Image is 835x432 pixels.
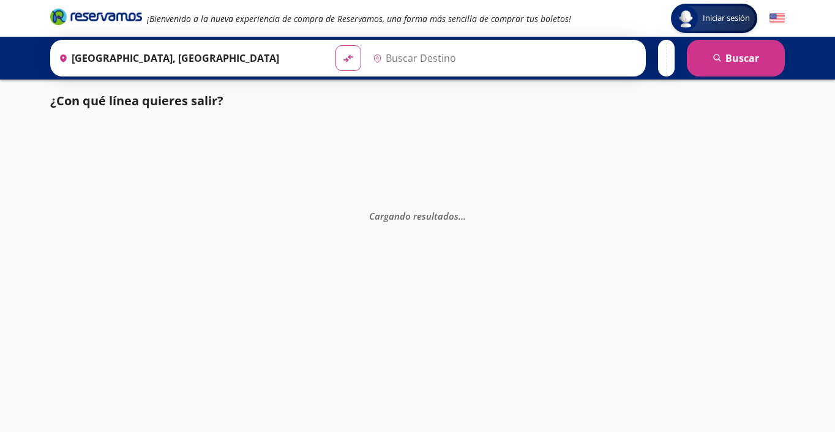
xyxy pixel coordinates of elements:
[459,210,461,222] span: .
[147,13,571,24] em: ¡Bienvenido a la nueva experiencia de compra de Reservamos, una forma más sencilla de comprar tus...
[461,210,463,222] span: .
[769,11,785,26] button: English
[698,12,755,24] span: Iniciar sesión
[369,210,466,222] em: Cargando resultados
[50,7,142,26] i: Brand Logo
[687,40,785,76] button: Buscar
[463,210,466,222] span: .
[50,92,223,110] p: ¿Con qué línea quieres salir?
[368,43,640,73] input: Buscar Destino
[50,7,142,29] a: Brand Logo
[54,43,326,73] input: Buscar Origen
